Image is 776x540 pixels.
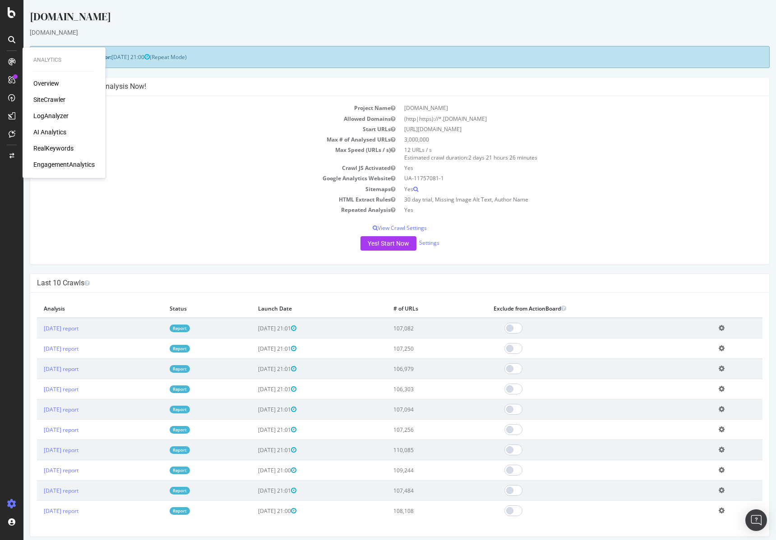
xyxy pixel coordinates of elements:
td: 30 day trial, Missing Image Alt Text, Author Name [376,194,739,205]
span: [DATE] 21:01 [235,325,273,332]
td: UA-11757081-1 [376,173,739,183]
th: Exclude from ActionBoard [463,299,688,318]
a: AI Analytics [33,128,66,137]
td: 107,256 [363,420,463,440]
td: 108,108 [363,501,463,521]
a: Report [146,426,166,434]
a: Overview [33,79,59,88]
div: [DOMAIN_NAME] [6,28,746,37]
a: [DATE] report [20,325,55,332]
td: (http|https)://*.[DOMAIN_NAME] [376,114,739,124]
a: SiteCrawler [33,95,65,104]
a: Settings [396,239,416,247]
td: Yes [376,163,739,173]
a: [DATE] report [20,487,55,494]
a: Report [146,446,166,454]
a: [DATE] report [20,426,55,434]
th: # of URLs [363,299,463,318]
a: Report [146,345,166,352]
td: Yes [376,184,739,194]
td: 110,085 [363,440,463,460]
div: [DOMAIN_NAME] [6,9,746,28]
th: Launch Date [228,299,363,318]
td: [URL][DOMAIN_NAME] [376,124,739,134]
td: Max Speed (URLs / s) [14,145,376,163]
span: [DATE] 21:00 [88,53,126,61]
a: Report [146,507,166,515]
td: 107,250 [363,339,463,359]
a: [DATE] report [20,406,55,413]
td: Yes [376,205,739,215]
td: Project Name [14,103,376,113]
td: HTML Extract Rules [14,194,376,205]
strong: Next Launch Scheduled for: [14,53,88,61]
h4: Configure your New Analysis Now! [14,82,739,91]
span: [DATE] 21:01 [235,406,273,413]
a: Report [146,385,166,393]
td: 107,484 [363,481,463,501]
td: Crawl JS Activated [14,163,376,173]
td: Sitemaps [14,184,376,194]
a: Report [146,325,166,332]
a: Report [146,487,166,494]
a: [DATE] report [20,446,55,454]
td: 107,094 [363,399,463,420]
td: 109,244 [363,460,463,481]
h4: Last 10 Crawls [14,279,739,288]
span: [DATE] 21:01 [235,385,273,393]
th: Analysis [14,299,139,318]
span: [DATE] 21:00 [235,507,273,515]
td: 12 URLs / s Estimated crawl duration: [376,145,739,163]
p: View Crawl Settings [14,224,739,232]
th: Status [139,299,228,318]
td: Google Analytics Website [14,173,376,183]
td: 107,082 [363,318,463,339]
span: [DATE] 21:01 [235,345,273,352]
td: Max # of Analysed URLs [14,134,376,145]
span: [DATE] 21:00 [235,467,273,474]
div: Open Intercom Messenger [745,509,767,531]
a: [DATE] report [20,507,55,515]
td: Repeated Analysis [14,205,376,215]
td: [DOMAIN_NAME] [376,103,739,113]
a: [DATE] report [20,467,55,474]
span: [DATE] 21:01 [235,487,273,494]
td: 106,303 [363,379,463,399]
td: 106,979 [363,359,463,379]
a: EngagementAnalytics [33,160,95,169]
td: Allowed Domains [14,114,376,124]
a: Report [146,365,166,373]
span: [DATE] 21:01 [235,365,273,373]
div: Analytics [33,56,95,64]
a: [DATE] report [20,345,55,352]
td: Start URLs [14,124,376,134]
span: [DATE] 21:01 [235,426,273,434]
td: 3,000,000 [376,134,739,145]
button: Yes! Start Now [337,236,393,251]
a: Report [146,406,166,413]
span: 2 days 21 hours 26 minutes [445,154,514,161]
div: (Repeat Mode) [6,46,746,68]
span: [DATE] 21:01 [235,446,273,454]
a: RealKeywords [33,144,74,153]
a: Report [146,467,166,474]
a: [DATE] report [20,385,55,393]
a: LogAnalyzer [33,111,69,120]
a: [DATE] report [20,365,55,373]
